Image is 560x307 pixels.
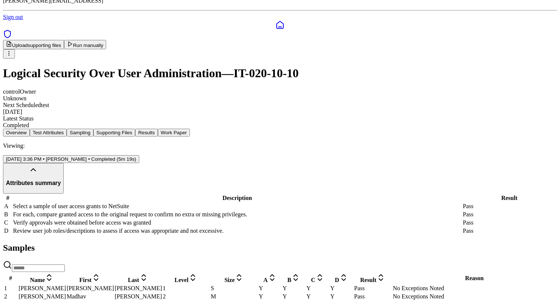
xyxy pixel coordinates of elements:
div: [PERSON_NAME] [19,285,65,292]
div: For each, compare granted access to the original request to confirm no extra or missing privileges. [13,211,461,218]
span: Result [360,277,376,283]
td: 1 [4,285,17,292]
p: Viewing: [3,142,557,149]
span: Y [259,285,263,291]
span: B [287,277,292,283]
span: Level [175,277,188,283]
div: [PERSON_NAME] [67,285,113,292]
span: Reason [465,275,484,281]
span: D [335,277,339,283]
span: Y [306,285,311,291]
div: Madhav [67,293,113,300]
span: Pass [463,219,473,226]
div: Pass [354,285,391,292]
div: Completed [3,122,557,129]
button: Uploadsupporting files [3,40,64,49]
button: [DATE] 3:36 PM • [PERSON_NAME] • Completed (5m 19s) [3,155,139,163]
span: Y [283,285,287,291]
h1: Logical Security Over User Administration — IT-020-10-10 [3,66,557,80]
a: Dashboard [3,21,557,29]
span: Pass [463,228,473,234]
a: Sign out [3,14,23,20]
div: No Exceptions Noted [393,285,556,292]
span: Name [30,277,45,283]
span: Result [501,195,518,201]
div: Pass [354,293,391,300]
span: Y [330,293,335,300]
div: [PERSON_NAME] [115,285,161,292]
span: Y [259,293,263,300]
div: S [211,285,257,292]
div: control Owner [3,88,557,95]
div: No Exceptions Noted [393,293,556,300]
span: Pass [463,203,473,209]
span: Unknown [3,95,26,101]
span: Last [128,277,139,283]
h3: Attributes summary [6,180,61,187]
button: Run manually [64,40,106,49]
span: C [311,277,315,283]
span: First [79,277,92,283]
span: Y [306,293,311,300]
div: [PERSON_NAME] [19,293,65,300]
a: SOC 1 Reports [3,33,12,40]
td: A [4,203,12,210]
button: Results [135,129,157,137]
button: Test Attributes [30,129,67,137]
div: 1 [163,285,209,292]
div: Review user job roles/descriptions to assess if access was appropriate and not excessive. [13,228,461,234]
div: Latest Status [3,115,557,122]
span: # [6,195,9,201]
button: Attributes summary [3,163,64,194]
div: M [211,293,257,300]
button: Sampling [67,129,93,137]
span: Pass [463,211,473,217]
div: 2 [163,293,209,300]
td: C [4,219,12,226]
span: Y [283,293,287,300]
button: Work Paper [158,129,190,137]
div: [PERSON_NAME] [115,293,161,300]
span: Description [222,195,252,201]
span: A [263,277,268,283]
div: [DATE] [3,109,557,115]
div: Next Scheduled test [3,102,557,109]
button: More Options [3,49,15,59]
button: Supporting Files [93,129,135,137]
h2: Samples [3,243,557,253]
div: Verify approvals were obtained before access was granted [13,219,461,226]
td: D [4,227,12,235]
span: Y [330,285,335,291]
button: Overview [3,129,30,137]
td: B [4,211,12,218]
div: Select a sample of user access grants to NetSuite [13,203,461,210]
span: # [9,275,12,281]
td: 2 [4,293,17,300]
span: Size [225,277,235,283]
